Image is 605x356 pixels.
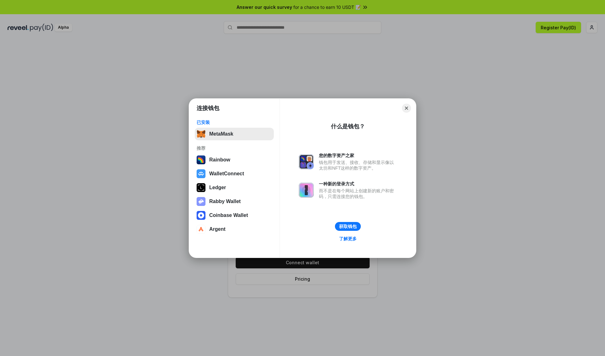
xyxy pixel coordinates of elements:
[335,222,361,231] button: 获取钱包
[197,120,272,125] div: 已安装
[299,154,314,169] img: svg+xml,%3Csvg%20xmlns%3D%22http%3A%2F%2Fwww.w3.org%2F2000%2Fsvg%22%20fill%3D%22none%22%20viewBox...
[319,181,397,187] div: 一种新的登录方式
[335,235,360,243] a: 了解更多
[197,104,219,112] h1: 连接钱包
[209,131,233,137] div: MetaMask
[319,160,397,171] div: 钱包用于发送、接收、存储和显示像以太坊和NFT这样的数字资产。
[299,183,314,198] img: svg+xml,%3Csvg%20xmlns%3D%22http%3A%2F%2Fwww.w3.org%2F2000%2Fsvg%22%20fill%3D%22none%22%20viewBox...
[331,123,365,130] div: 什么是钱包？
[209,226,226,232] div: Argent
[319,188,397,199] div: 而不是在每个网站上创建新的账户和密码，只需连接您的钱包。
[339,224,357,229] div: 获取钱包
[195,209,274,222] button: Coinbase Wallet
[197,169,205,178] img: svg+xml,%3Csvg%20width%3D%2228%22%20height%3D%2228%22%20viewBox%3D%220%200%2028%2028%22%20fill%3D...
[195,181,274,194] button: Ledger
[195,195,274,208] button: Rabby Wallet
[197,130,205,138] img: svg+xml,%3Csvg%20fill%3D%22none%22%20height%3D%2233%22%20viewBox%3D%220%200%2035%2033%22%20width%...
[195,223,274,236] button: Argent
[319,153,397,158] div: 您的数字资产之家
[197,225,205,234] img: svg+xml,%3Csvg%20width%3D%2228%22%20height%3D%2228%22%20viewBox%3D%220%200%2028%2028%22%20fill%3D...
[339,236,357,242] div: 了解更多
[197,183,205,192] img: svg+xml,%3Csvg%20xmlns%3D%22http%3A%2F%2Fwww.w3.org%2F2000%2Fsvg%22%20width%3D%2228%22%20height%3...
[209,171,244,177] div: WalletConnect
[209,185,226,190] div: Ledger
[197,211,205,220] img: svg+xml,%3Csvg%20width%3D%2228%22%20height%3D%2228%22%20viewBox%3D%220%200%2028%2028%22%20fill%3D...
[195,154,274,166] button: Rainbow
[209,199,241,204] div: Rabby Wallet
[195,128,274,140] button: MetaMask
[197,197,205,206] img: svg+xml,%3Csvg%20xmlns%3D%22http%3A%2F%2Fwww.w3.org%2F2000%2Fsvg%22%20fill%3D%22none%22%20viewBox...
[402,104,411,113] button: Close
[197,155,205,164] img: svg+xml,%3Csvg%20width%3D%22120%22%20height%3D%22120%22%20viewBox%3D%220%200%20120%20120%22%20fil...
[195,167,274,180] button: WalletConnect
[209,157,230,163] div: Rainbow
[209,213,248,218] div: Coinbase Wallet
[197,145,272,151] div: 推荐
